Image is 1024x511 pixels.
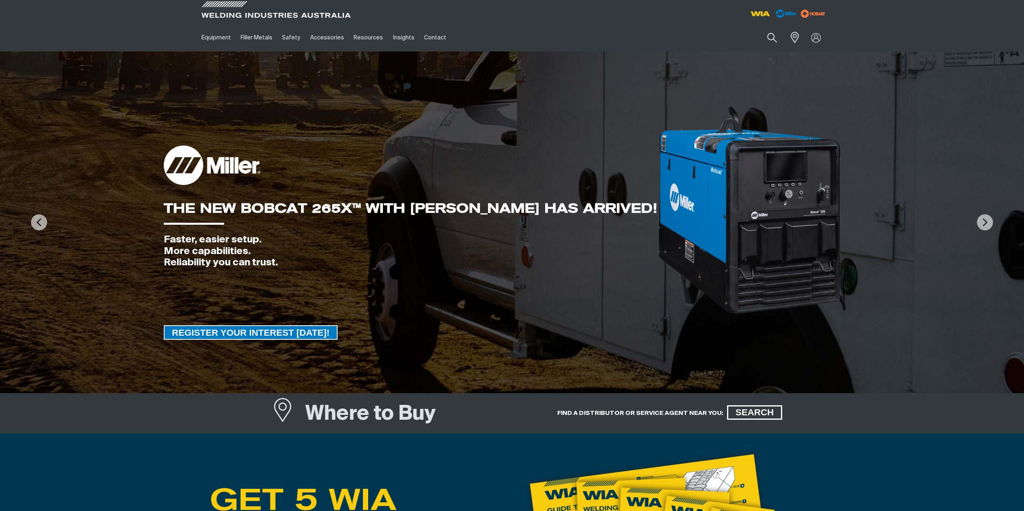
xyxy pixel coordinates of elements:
[277,24,305,51] a: Safety
[236,24,277,51] a: Filler Metals
[164,234,657,269] div: Faster, easier setup. More capabilities. Reliability you can trust.
[197,24,236,51] a: Equipment
[349,24,388,51] a: Resources
[305,24,349,51] a: Accessories
[748,28,785,47] input: Product name or item number...
[419,24,451,51] a: Contact
[305,401,436,427] h1: Where to Buy
[728,405,781,420] span: SEARCH
[758,28,786,47] button: Search products
[197,24,670,51] nav: Main
[31,214,47,230] img: PrevArrow
[977,214,993,230] img: NextArrow
[273,400,306,430] a: Where to Buy
[557,409,723,417] h5: FIND A DISTRIBUTOR OR SERVICE AGENT NEAR YOU:
[164,202,657,215] div: THE NEW BOBCAT 265X™ WITH [PERSON_NAME] HAS ARRIVED!
[388,24,419,51] a: Insights
[798,8,828,20] img: miller
[165,325,337,340] span: REGISTER YOUR INTEREST [DATE]!
[727,405,782,420] a: SEARCH
[164,325,338,340] a: REGISTER YOUR INTEREST TODAY!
